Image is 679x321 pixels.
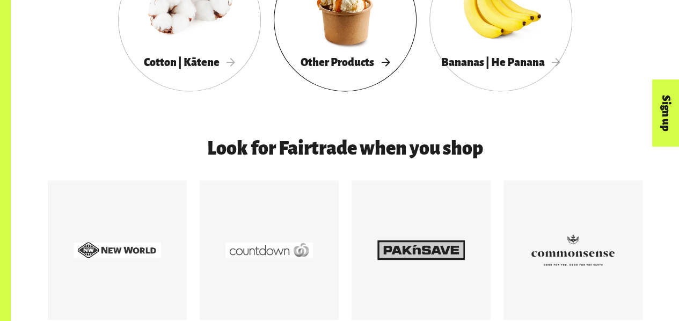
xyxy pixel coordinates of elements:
h3: Look for Fairtrade when you shop [97,138,594,159]
span: Other Products [301,56,390,68]
span: Cotton | Kātene [144,56,235,68]
span: Bananas | He Panana [441,56,560,68]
